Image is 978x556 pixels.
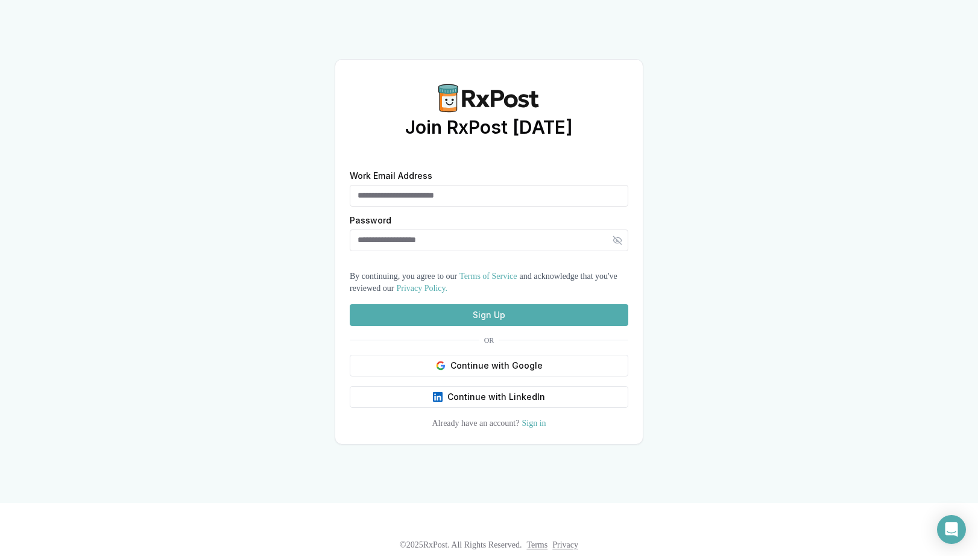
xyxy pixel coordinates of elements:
a: Terms [526,540,547,549]
span: Already have an account? [432,419,519,428]
img: LinkedIn [433,392,443,402]
img: RxPost Logo [431,84,547,113]
button: Hide password [607,230,628,251]
a: Sign in [522,419,546,428]
button: Sign Up [350,304,628,326]
label: Work Email Address [350,172,628,180]
label: Password [350,216,628,225]
button: Continue with LinkedIn [350,386,628,408]
a: Terms of Service [459,272,517,281]
span: OR [479,336,499,345]
a: Privacy [552,540,578,549]
a: Privacy Policy. [396,284,447,293]
img: Google [436,361,446,370]
h1: Join RxPost [DATE] [405,116,573,138]
div: Open Intercom Messenger [937,515,966,544]
button: Continue with Google [350,355,628,376]
div: By continuing, you agree to our and acknowledge that you've reviewed our [350,270,628,295]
